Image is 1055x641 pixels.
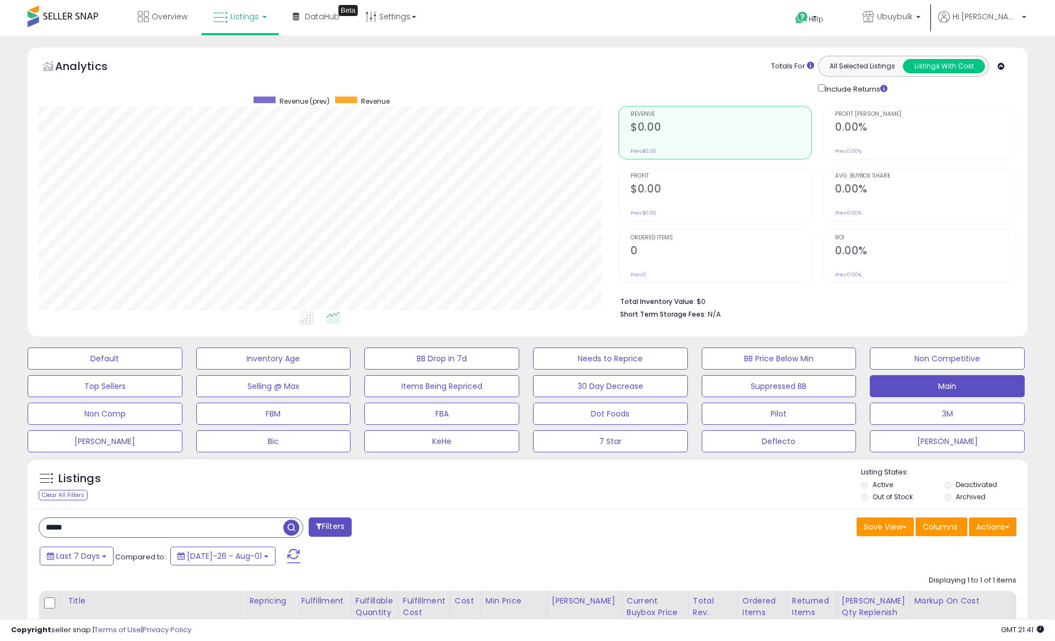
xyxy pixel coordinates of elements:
[903,59,985,73] button: Listings With Cost
[620,294,1008,307] li: $0
[40,547,114,565] button: Last 7 Days
[279,97,330,106] span: Revenue (prev)
[486,595,542,607] div: Min Price
[708,309,721,319] span: N/A
[969,517,1016,536] button: Actions
[39,490,88,500] div: Clear All Filters
[455,595,476,607] div: Cost
[835,148,862,154] small: Prev: 0.00%
[810,82,901,95] div: Include Returns
[956,480,997,489] label: Deactivated
[693,595,733,618] div: Total Rev.
[364,403,519,425] button: FBA
[835,210,862,216] small: Prev: 0.00%
[533,430,688,452] button: 7 Star
[771,61,814,72] div: Totals For
[11,625,191,635] div: seller snap | |
[842,595,905,618] div: [PERSON_NAME] Qty Replenish
[620,309,706,319] b: Short Term Storage Fees:
[143,624,191,635] a: Privacy Policy
[835,271,862,278] small: Prev: 0.00%
[68,595,240,607] div: Title
[631,210,656,216] small: Prev: $0.00
[742,595,783,618] div: Ordered Items
[873,480,893,489] label: Active
[58,471,101,487] h5: Listings
[870,403,1025,425] button: 3M
[55,58,129,77] h5: Analytics
[196,375,351,397] button: Selling @ Max
[28,430,182,452] button: [PERSON_NAME]
[952,11,1019,22] span: Hi [PERSON_NAME]
[94,624,141,635] a: Terms of Use
[835,173,1016,179] span: Avg. Buybox Share
[877,11,913,22] span: Ubuybulk
[923,521,957,532] span: Columns
[28,375,182,397] button: Top Sellers
[870,375,1025,397] button: Main
[305,11,340,22] span: DataHub
[249,595,292,607] div: Repricing
[11,624,51,635] strong: Copyright
[170,547,276,565] button: [DATE]-26 - Aug-01
[620,297,695,306] b: Total Inventory Value:
[631,271,646,278] small: Prev: 0
[364,430,519,452] button: KeHe
[702,348,857,370] button: BB Price Below Min
[938,11,1026,36] a: Hi [PERSON_NAME]
[301,595,346,607] div: Fulfillment
[835,235,1016,241] span: ROI
[364,348,519,370] button: BB Drop in 7d
[870,348,1025,370] button: Non Competitive
[361,97,390,106] span: Revenue
[533,348,688,370] button: Needs to Reprice
[702,430,857,452] button: Deflecto
[909,591,1014,634] th: The percentage added to the cost of goods (COGS) that forms the calculator for Min & Max prices.
[28,348,182,370] button: Default
[870,430,1025,452] button: [PERSON_NAME]
[627,595,683,618] div: Current Buybox Price
[861,467,1027,478] p: Listing States:
[364,375,519,397] button: Items Being Repriced
[552,595,617,607] div: [PERSON_NAME]
[230,11,259,22] span: Listings
[115,552,166,562] span: Compared to:
[356,595,394,618] div: Fulfillable Quantity
[702,375,857,397] button: Suppressed BB
[56,551,100,562] span: Last 7 Days
[196,403,351,425] button: FBM
[631,111,811,117] span: Revenue
[196,348,351,370] button: Inventory Age
[631,121,811,136] h2: $0.00
[795,11,809,25] i: Get Help
[631,148,656,154] small: Prev: $0.00
[792,595,832,618] div: Returned Items
[631,173,811,179] span: Profit
[835,183,1016,197] h2: 0.00%
[338,5,358,16] div: Tooltip anchor
[533,375,688,397] button: 30 Day Decrease
[631,235,811,241] span: Ordered Items
[187,551,262,562] span: [DATE]-26 - Aug-01
[1001,624,1044,635] span: 2025-08-10 21:41 GMT
[916,517,967,536] button: Columns
[873,492,913,501] label: Out of Stock
[821,59,903,73] button: All Selected Listings
[857,517,914,536] button: Save View
[835,244,1016,259] h2: 0.00%
[196,430,351,452] button: Bic
[809,14,823,24] span: Help
[403,595,445,618] div: Fulfillment Cost
[28,403,182,425] button: Non Comp
[956,492,986,501] label: Archived
[152,11,187,22] span: Overview
[702,403,857,425] button: Pilot
[787,3,845,36] a: Help
[837,591,909,634] th: Please note that this number is a calculation based on your required days of coverage and your ve...
[309,517,352,537] button: Filters
[533,403,688,425] button: Dot Foods
[914,595,1010,607] div: Markup on Cost
[835,121,1016,136] h2: 0.00%
[631,183,811,197] h2: $0.00
[929,575,1016,586] div: Displaying 1 to 1 of 1 items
